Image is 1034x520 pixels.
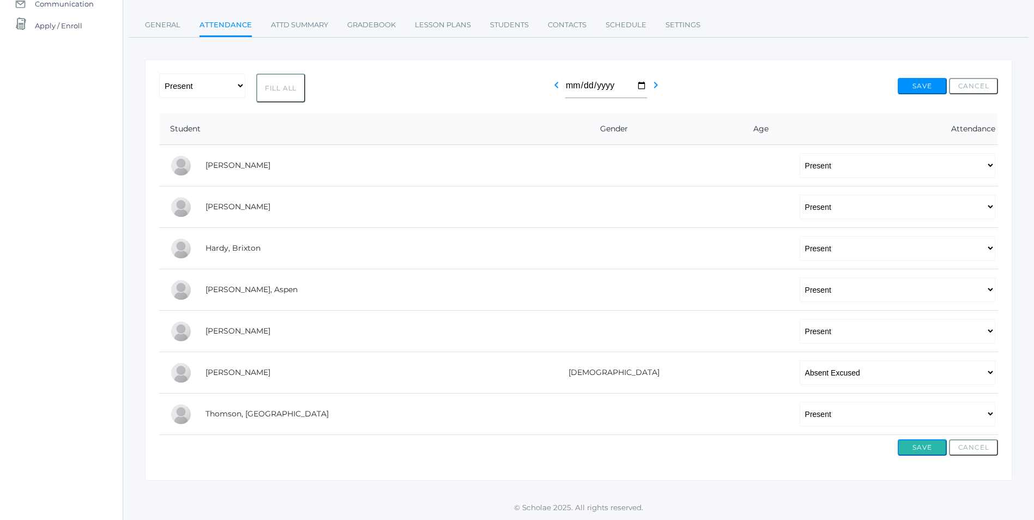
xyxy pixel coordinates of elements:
[205,409,329,419] a: Thomson, [GEOGRAPHIC_DATA]
[205,285,298,294] a: [PERSON_NAME], Aspen
[495,352,725,394] td: [DEMOGRAPHIC_DATA]
[606,14,646,36] a: Schedule
[495,113,725,145] th: Gender
[145,14,180,36] a: General
[159,113,495,145] th: Student
[347,14,396,36] a: Gradebook
[199,14,252,38] a: Attendance
[170,362,192,384] div: Elias Lehman
[550,78,563,92] i: chevron_left
[170,403,192,425] div: Everest Thomson
[271,14,328,36] a: Attd Summary
[205,202,270,211] a: [PERSON_NAME]
[35,15,82,37] span: Apply / Enroll
[170,321,192,342] div: Nico Hurley
[490,14,529,36] a: Students
[256,74,305,102] button: Fill All
[170,279,192,301] div: Aspen Hemingway
[949,78,998,94] button: Cancel
[415,14,471,36] a: Lesson Plans
[666,14,700,36] a: Settings
[898,78,947,94] button: Save
[170,238,192,259] div: Brixton Hardy
[949,439,998,456] button: Cancel
[205,243,261,253] a: Hardy, Brixton
[649,83,662,94] a: chevron_right
[205,326,270,336] a: [PERSON_NAME]
[170,196,192,218] div: Nolan Gagen
[205,160,270,170] a: [PERSON_NAME]
[205,367,270,377] a: [PERSON_NAME]
[898,439,947,456] button: Save
[789,113,998,145] th: Attendance
[649,78,662,92] i: chevron_right
[725,113,788,145] th: Age
[123,502,1034,513] p: © Scholae 2025. All rights reserved.
[548,14,586,36] a: Contacts
[170,155,192,177] div: Abigail Backstrom
[550,83,563,94] a: chevron_left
